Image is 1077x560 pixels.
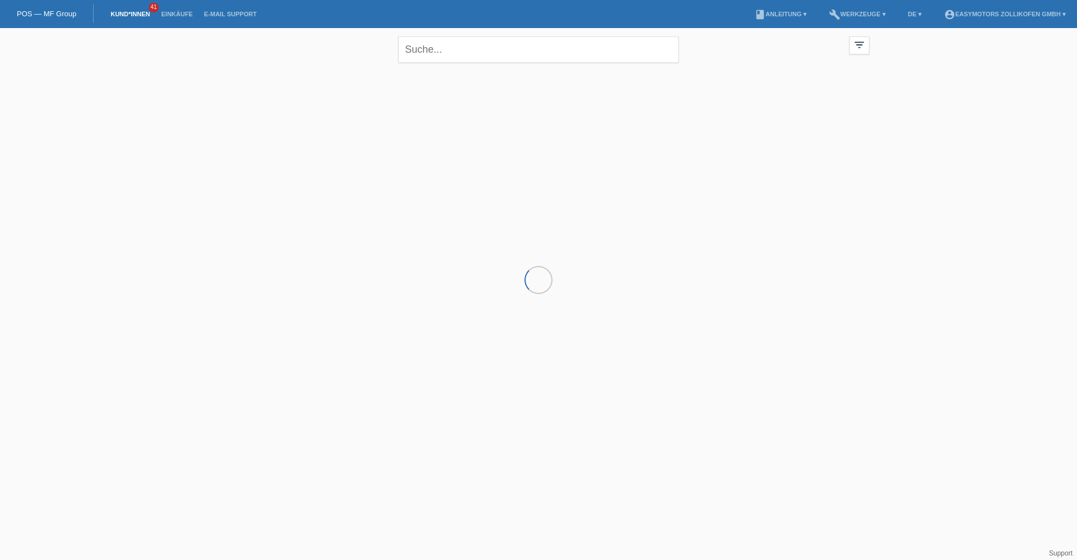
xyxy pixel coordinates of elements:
[823,11,891,17] a: buildWerkzeuge ▾
[944,9,955,20] i: account_circle
[938,11,1071,17] a: account_circleEasymotors Zollikofen GmbH ▾
[155,11,198,17] a: Einkäufe
[149,3,159,12] span: 41
[749,11,812,17] a: bookAnleitung ▾
[1049,549,1073,557] a: Support
[754,9,766,20] i: book
[903,11,927,17] a: DE ▾
[199,11,263,17] a: E-Mail Support
[829,9,840,20] i: build
[17,10,76,18] a: POS — MF Group
[105,11,155,17] a: Kund*innen
[398,36,679,63] input: Suche...
[853,39,866,51] i: filter_list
